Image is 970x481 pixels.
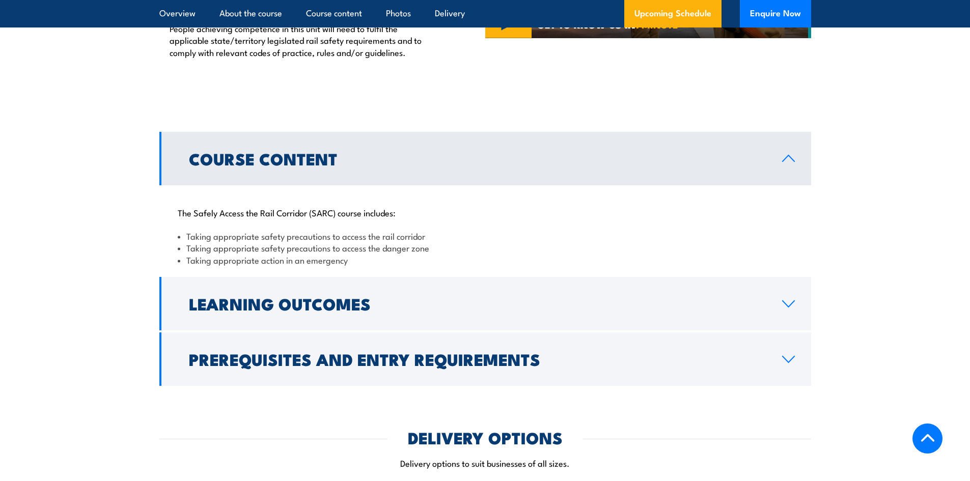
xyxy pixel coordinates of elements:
[408,430,563,444] h2: DELIVERY OPTIONS
[159,332,811,386] a: Prerequisites and Entry Requirements
[178,254,793,266] li: Taking appropriate action in an emergency
[178,230,793,242] li: Taking appropriate safety precautions to access the rail corridor
[178,207,793,217] p: The Safely Access the Rail Corridor (SARC) course includes:
[537,20,678,29] span: GET TO KNOW US IN
[159,277,811,330] a: Learning Outcomes
[170,22,438,58] p: People achieving competence in this unit will need to fulfil the applicable state/territory legis...
[159,132,811,185] a: Course Content
[189,352,766,366] h2: Prerequisites and Entry Requirements
[159,457,811,469] p: Delivery options to suit businesses of all sizes.
[189,151,766,165] h2: Course Content
[189,296,766,310] h2: Learning Outcomes
[178,242,793,253] li: Taking appropriate safety precautions to access the danger zone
